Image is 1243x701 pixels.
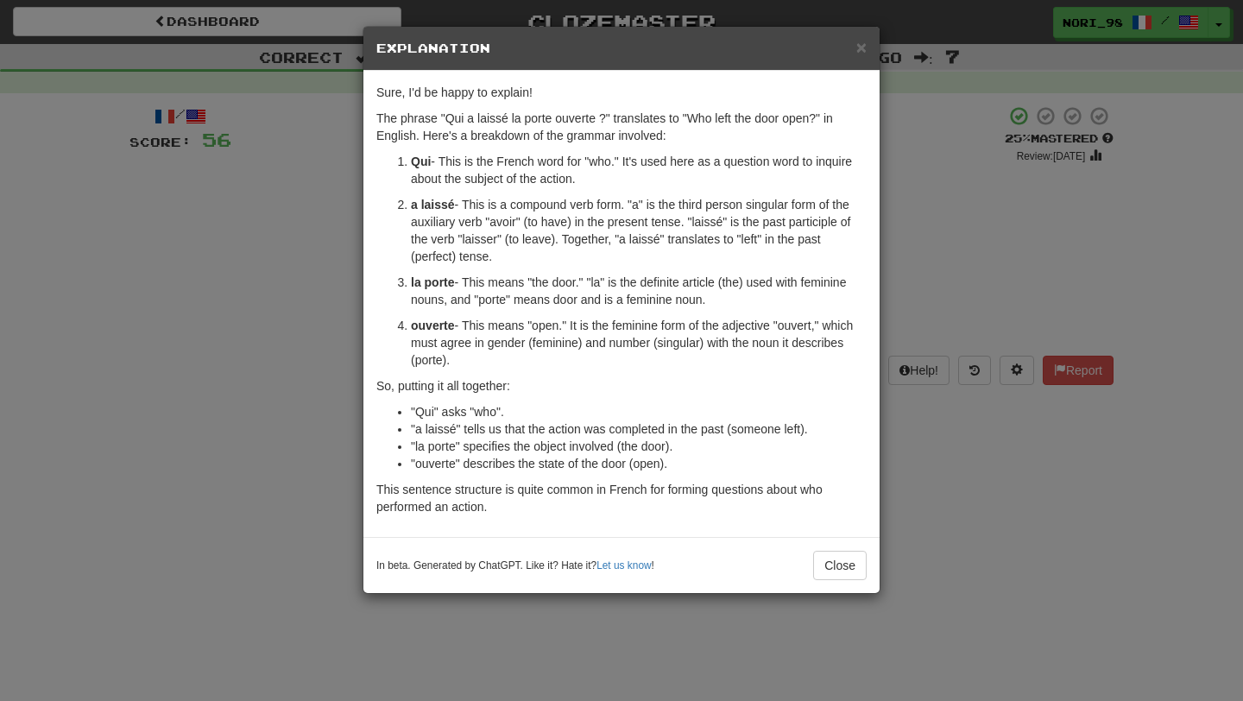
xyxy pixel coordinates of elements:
p: - This is the French word for "who." It's used here as a question word to inquire about the subje... [411,153,867,187]
strong: ouverte [411,319,455,332]
strong: a laissé [411,198,455,212]
strong: Qui [411,155,431,168]
li: "a laissé" tells us that the action was completed in the past (someone left). [411,420,867,438]
p: The phrase "Qui a laissé la porte ouverte ?" translates to "Who left the door open?" in English. ... [376,110,867,144]
p: Sure, I'd be happy to explain! [376,84,867,101]
span: × [856,37,867,57]
p: - This means "the door." "la" is the definite article (the) used with feminine nouns, and "porte"... [411,274,867,308]
p: - This is a compound verb form. "a" is the third person singular form of the auxiliary verb "avoi... [411,196,867,265]
p: This sentence structure is quite common in French for forming questions about who performed an ac... [376,481,867,515]
p: - This means "open." It is the feminine form of the adjective "ouvert," which must agree in gende... [411,317,867,369]
button: Close [856,38,867,56]
li: "Qui" asks "who". [411,403,867,420]
a: Let us know [596,559,651,572]
button: Close [813,551,867,580]
li: "la porte" specifies the object involved (the door). [411,438,867,455]
p: So, putting it all together: [376,377,867,395]
small: In beta. Generated by ChatGPT. Like it? Hate it? ! [376,559,654,573]
strong: la porte [411,275,455,289]
h5: Explanation [376,40,867,57]
li: "ouverte" describes the state of the door (open). [411,455,867,472]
